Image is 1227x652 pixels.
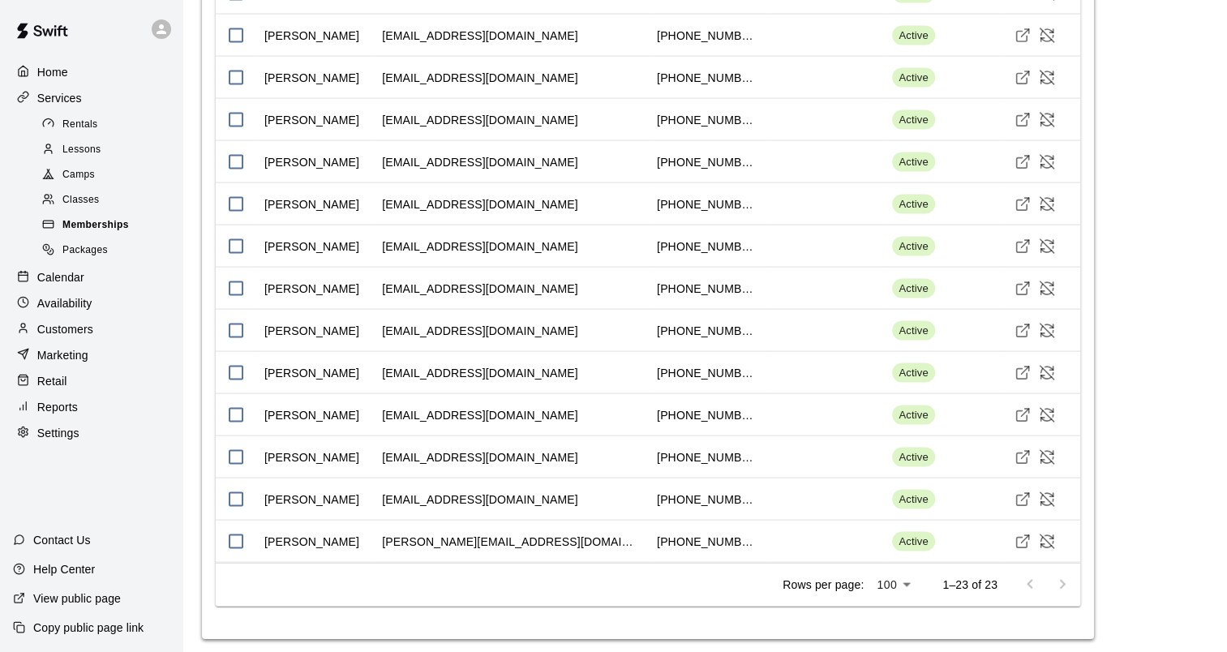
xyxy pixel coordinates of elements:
div: Ryan Wille [264,534,359,550]
a: Visit customer profile [1010,403,1035,427]
div: Classes [39,189,176,212]
div: tdswanny@gmail.com [382,238,577,255]
div: Tyler Drury [264,449,359,465]
p: 1–23 of 23 [942,577,997,593]
span: Active [892,534,934,550]
div: Rentals [39,114,176,136]
p: Marketing [37,347,88,363]
button: Cancel Membership [1035,192,1059,217]
a: Home [13,60,169,84]
a: Retail [13,369,169,393]
div: dcary3503@yahoo.com [382,491,577,508]
a: Visit customer profile [1010,192,1035,217]
span: Camps [62,167,95,183]
span: Active [892,155,934,170]
button: Cancel Membership [1035,108,1059,132]
p: Copy public page link [33,620,144,636]
div: +16156305154 [657,365,758,381]
p: Settings [37,425,79,441]
div: +15632129553 [657,449,758,465]
a: Visit customer profile [1010,361,1035,385]
div: +13097813565 [657,238,758,255]
a: Visit customer profile [1010,66,1035,90]
span: Active [892,71,934,86]
div: +13097372191 [657,491,758,508]
a: Calendar [13,265,169,290]
button: Cancel Membership [1035,487,1059,512]
a: Availability [13,291,169,315]
button: Cancel Membership [1035,150,1059,174]
div: bbytnar@vanmeterinc.com [382,112,577,128]
span: Active [892,197,934,212]
p: Availability [37,295,92,311]
span: Active [892,450,934,465]
div: Dawson Bales [264,407,359,423]
p: Calendar [37,269,84,285]
div: Lessons [39,139,176,161]
div: dawsonbales@icloud.com [382,407,577,423]
span: Active [892,324,934,339]
div: Corey Grady [264,154,359,170]
a: Rentals [39,112,182,137]
div: Matt Graf [264,281,359,297]
button: Cancel Membership [1035,403,1059,427]
p: Retail [37,373,67,389]
a: Visit customer profile [1010,487,1035,512]
div: +13097213839 [657,196,758,212]
p: Services [37,90,82,106]
span: Packages [62,242,108,259]
div: +15175153452 [657,323,758,339]
div: 100 [870,573,916,597]
a: Lessons [39,137,182,162]
div: Ryan Frederiksen [264,70,359,86]
button: Cancel Membership [1035,277,1059,301]
div: Todd Swanson [264,238,359,255]
a: Customers [13,317,169,341]
span: Memberships [62,217,129,234]
div: +13092307673 [657,281,758,297]
a: Marketing [13,343,169,367]
span: Active [892,239,934,255]
span: Active [892,281,934,297]
div: brunch224@aim.com [382,281,577,297]
p: Contact Us [33,532,91,548]
span: Active [892,366,934,381]
div: Lucas Herrell [264,365,359,381]
a: Visit customer profile [1010,319,1035,343]
a: Classes [39,188,182,213]
div: +13097388134 [657,70,758,86]
div: +15635280454 [657,112,758,128]
div: +15633498617 [657,407,758,423]
p: View public page [33,590,121,607]
div: +15632719115 [657,154,758,170]
span: Classes [62,192,99,208]
div: +18157182807 [657,534,758,550]
div: Camps [39,164,176,187]
a: Reports [13,395,169,419]
div: lucasherrell09@gmail.com [382,365,577,381]
button: Cancel Membership [1035,234,1059,259]
div: Justin Hay [264,196,359,212]
div: drurytylert@gmail.com [382,449,577,465]
p: Help Center [33,561,95,577]
a: Visit customer profile [1010,234,1035,259]
button: Cancel Membership [1035,445,1059,470]
div: edm7474@yahoo.com [382,323,577,339]
div: wille.ryan11@gmail.com [382,534,641,550]
p: Rows per page: [783,577,864,593]
div: Dale Cary [264,491,359,508]
p: Reports [37,399,78,415]
button: Cancel Membership [1035,361,1059,385]
div: gradycs@gmail.com [382,154,577,170]
span: Active [892,113,934,128]
p: Customers [37,321,93,337]
div: gimbelj@hotmail.com [382,28,577,44]
div: Packages [39,239,176,262]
